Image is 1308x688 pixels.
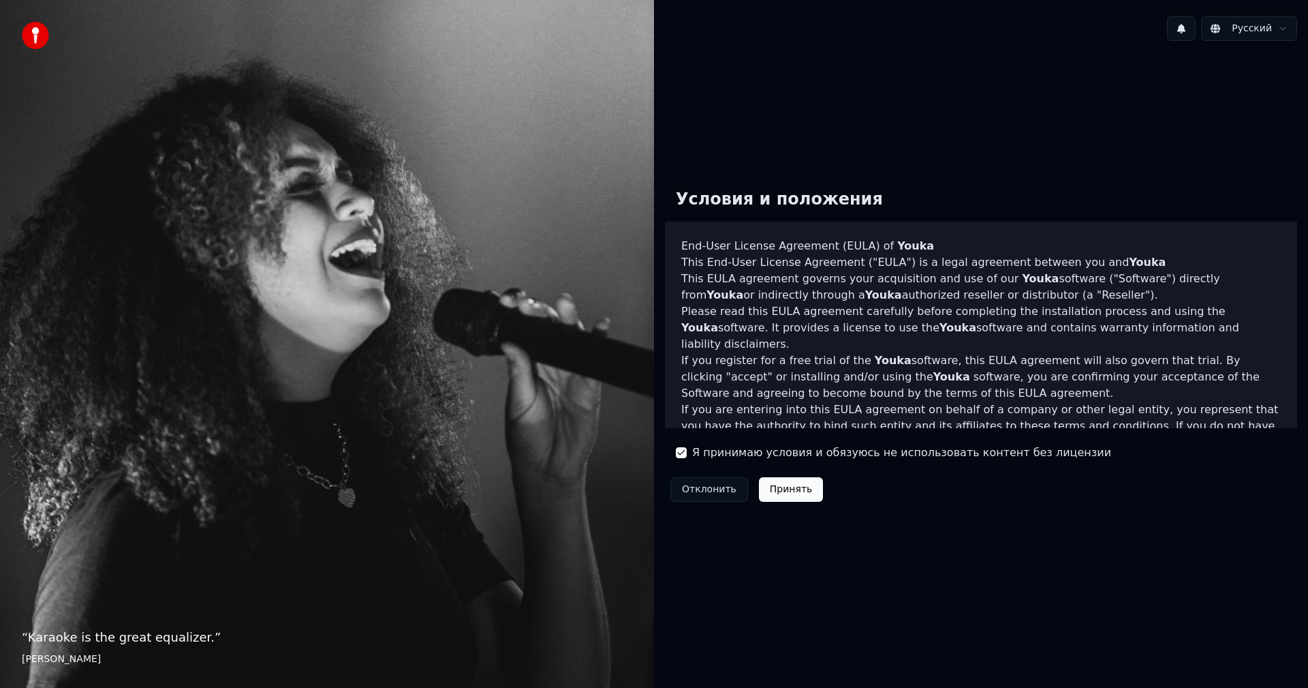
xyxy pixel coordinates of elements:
[681,254,1281,271] p: This End-User License Agreement ("EULA") is a legal agreement between you and
[939,321,976,334] span: Youka
[681,303,1281,353] p: Please read this EULA agreement carefully before completing the installation process and using th...
[681,353,1281,402] p: If you register for a free trial of the software, this EULA agreement will also govern that trial...
[681,402,1281,467] p: If you are entering into this EULA agreement on behalf of a company or other legal entity, you re...
[875,354,912,367] span: Youka
[1129,256,1166,269] span: Youka
[759,477,824,502] button: Принять
[1022,272,1059,285] span: Youka
[865,288,902,301] span: Youka
[692,445,1111,461] label: Я принимаю условия и обязуюсь не использовать контент без лицензии
[933,370,970,383] span: Youka
[22,628,632,647] p: “ Karaoke is the great equalizer. ”
[665,178,894,222] div: Условия и положения
[706,288,743,301] span: Youka
[22,653,632,666] footer: [PERSON_NAME]
[897,239,934,252] span: Youka
[681,238,1281,254] h3: End-User License Agreement (EULA) of
[22,22,49,49] img: youka
[681,321,718,334] span: Youka
[681,271,1281,303] p: This EULA agreement governs your acquisition and use of our software ("Software") directly from o...
[670,477,748,502] button: Отклонить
